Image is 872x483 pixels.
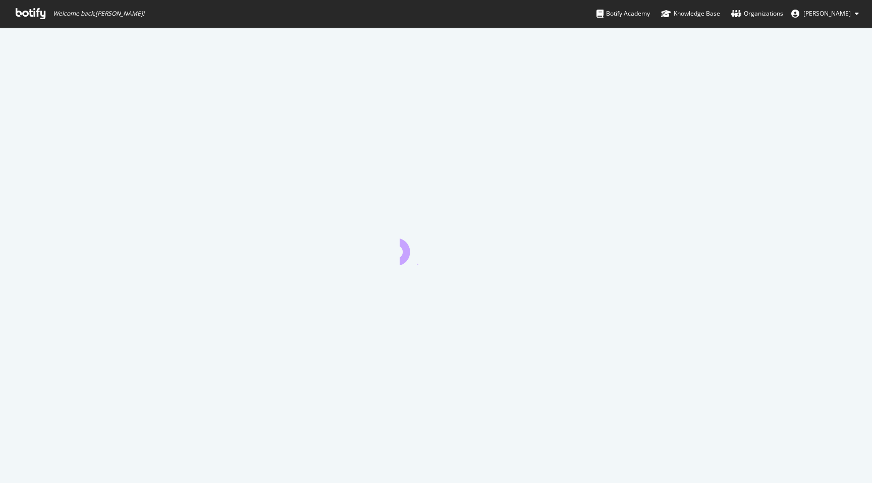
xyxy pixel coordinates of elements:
span: Bharat Lohakare [803,9,851,18]
div: Knowledge Base [661,9,720,19]
div: Botify Academy [596,9,650,19]
div: Organizations [731,9,783,19]
div: animation [400,229,472,265]
button: [PERSON_NAME] [783,6,867,22]
span: Welcome back, [PERSON_NAME] ! [53,10,144,18]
